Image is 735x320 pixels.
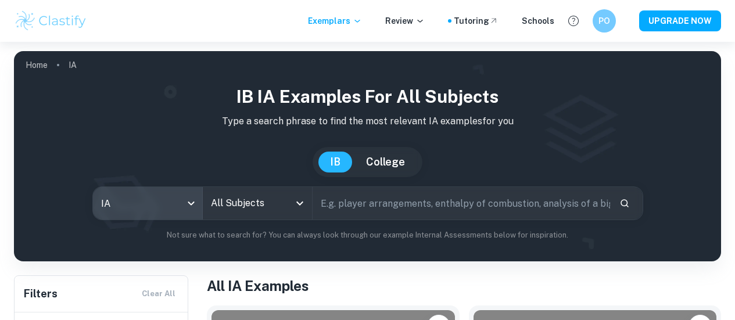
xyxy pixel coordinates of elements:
[639,10,721,31] button: UPGRADE NOW
[564,11,583,31] button: Help and Feedback
[24,286,58,302] h6: Filters
[69,59,77,71] p: IA
[23,114,712,128] p: Type a search phrase to find the most relevant IA examples for you
[93,187,202,220] div: IA
[23,84,712,110] h1: IB IA examples for all subjects
[14,9,88,33] img: Clastify logo
[385,15,425,27] p: Review
[308,15,362,27] p: Exemplars
[14,51,721,261] img: profile cover
[313,187,610,220] input: E.g. player arrangements, enthalpy of combustion, analysis of a big city...
[598,15,611,27] h6: PO
[207,275,721,296] h1: All IA Examples
[292,195,308,211] button: Open
[522,15,554,27] a: Schools
[615,193,634,213] button: Search
[454,15,499,27] a: Tutoring
[23,229,712,241] p: Not sure what to search for? You can always look through our example Internal Assessments below f...
[354,152,417,172] button: College
[318,152,352,172] button: IB
[26,57,48,73] a: Home
[593,9,616,33] button: PO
